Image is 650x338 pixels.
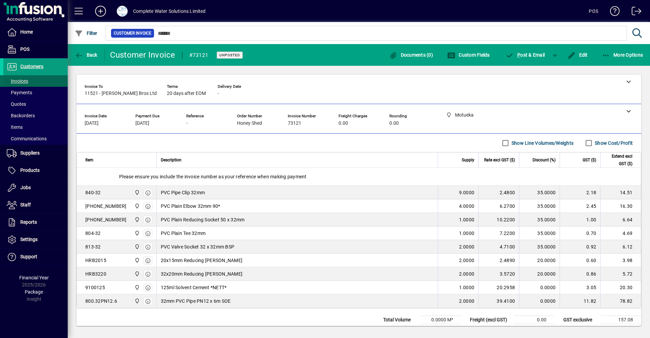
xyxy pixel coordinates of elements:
[589,6,598,17] div: POS
[602,52,643,58] span: More Options
[467,316,514,324] td: Freight (excl GST)
[161,243,235,250] span: PVC Valve Socket 32 x 32mm BSP
[3,145,68,162] a: Suppliers
[3,24,68,41] a: Home
[75,52,97,58] span: Back
[133,6,206,17] div: Complete Water Solutions Limited
[519,254,560,267] td: 20.0000
[85,243,101,250] div: 813-32
[560,294,600,308] td: 11.82
[114,30,151,37] span: Customer Invoice
[446,49,492,61] button: Custom Fields
[3,214,68,231] a: Reports
[459,243,475,250] span: 2.0000
[7,113,35,118] span: Backorders
[519,199,560,213] td: 35.0000
[420,324,461,332] td: 0.0000 Kg
[502,49,548,61] button: Post & Email
[560,213,600,226] td: 1.00
[605,1,620,23] a: Knowledge Base
[133,202,140,210] span: Motueka
[3,41,68,58] a: POS
[560,324,601,332] td: GST
[20,202,31,207] span: Staff
[339,121,348,126] span: 0.00
[85,284,105,291] div: 9100125
[133,297,140,305] span: Motueka
[519,226,560,240] td: 35.0000
[25,289,43,295] span: Package
[566,49,589,61] button: Edit
[533,156,556,164] span: Discount (%)
[600,186,641,199] td: 14.51
[560,186,600,199] td: 2.18
[600,281,641,294] td: 20.30
[237,121,262,126] span: Honey Shed
[3,197,68,214] a: Staff
[161,257,243,264] span: 20x15mm Reducing [PERSON_NAME]
[90,5,111,17] button: Add
[85,91,157,96] span: 11521 - [PERSON_NAME] Bros Ltd
[459,257,475,264] span: 2.0000
[483,203,515,210] div: 6.2700
[519,213,560,226] td: 35.0000
[133,216,140,223] span: Motueka
[514,316,555,324] td: 0.00
[567,52,588,58] span: Edit
[133,230,140,237] span: Motueka
[519,294,560,308] td: 0.0000
[583,156,596,164] span: GST ($)
[73,27,99,39] button: Filter
[133,189,140,196] span: Motueka
[68,49,105,61] app-page-header-button: Back
[593,140,633,146] label: Show Cost/Profit
[484,156,515,164] span: Rate excl GST ($)
[459,230,475,237] span: 1.0000
[519,186,560,199] td: 35.0000
[161,189,205,196] span: PVC Pipe Clip 32mm
[462,156,474,164] span: Supply
[161,271,243,277] span: 32x20mm Reducing [PERSON_NAME]
[7,136,47,141] span: Communications
[447,52,490,58] span: Custom Fields
[560,254,600,267] td: 0.60
[85,298,117,304] div: 800.32PN12.6
[133,257,140,264] span: Motueka
[161,284,227,291] span: 125ml Solvent Cement *NETT*
[560,316,601,324] td: GST exclusive
[519,267,560,281] td: 20.0000
[600,226,641,240] td: 4.69
[3,98,68,110] a: Quotes
[3,110,68,121] a: Backorders
[459,189,475,196] span: 9.0000
[519,281,560,294] td: 0.0000
[483,298,515,304] div: 39.4100
[483,189,515,196] div: 2.4800
[7,90,32,95] span: Payments
[189,50,209,61] div: #73121
[459,298,475,304] span: 2.0000
[389,52,433,58] span: Documents (0)
[600,49,645,61] button: More Options
[7,78,28,84] span: Invoices
[7,124,23,130] span: Items
[560,267,600,281] td: 0.86
[20,64,43,69] span: Customers
[3,248,68,265] a: Support
[20,46,29,52] span: POS
[560,226,600,240] td: 0.70
[517,52,520,58] span: P
[85,216,127,223] div: [PHONE_NUMBER]
[560,281,600,294] td: 3.05
[601,316,641,324] td: 157.08
[219,53,240,57] span: Unposted
[19,275,49,280] span: Financial Year
[459,271,475,277] span: 2.0000
[135,121,149,126] span: [DATE]
[161,156,181,164] span: Description
[73,49,99,61] button: Back
[459,216,475,223] span: 1.0000
[600,254,641,267] td: 3.98
[483,230,515,237] div: 7.2200
[600,213,641,226] td: 6.64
